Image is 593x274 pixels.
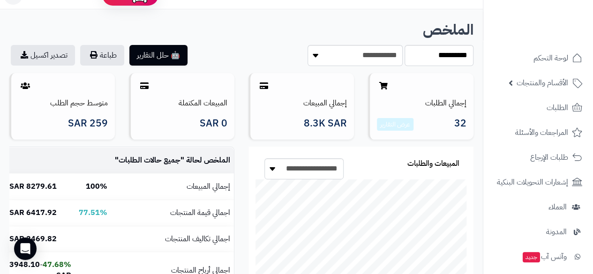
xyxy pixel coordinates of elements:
span: 32 [454,118,466,131]
a: إشعارات التحويلات البنكية [489,171,587,193]
b: الملخص [423,19,473,41]
span: المدونة [546,225,567,238]
span: 0 SAR [200,118,227,129]
a: تصدير اكسيل [11,45,75,66]
span: 8.3K SAR [304,118,347,129]
a: المبيعات المكتملة [179,97,227,109]
b: 47.68% [43,259,71,270]
b: 100% [86,181,107,192]
span: الأقسام والمنتجات [517,76,568,89]
span: 259 SAR [68,118,108,129]
b: 6417.92 SAR [9,207,57,218]
b: 8279.61 SAR [9,181,57,192]
span: إشعارات التحويلات البنكية [497,176,568,189]
a: لوحة التحكم [489,47,587,69]
b: 77.51% [79,207,107,218]
a: المدونة [489,221,587,243]
span: المراجعات والأسئلة [515,126,568,139]
h3: المبيعات والطلبات [407,160,459,168]
span: جديد [523,252,540,262]
button: طباعة [80,45,124,66]
button: 🤖 حلل التقارير [129,45,188,66]
a: طلبات الإرجاع [489,146,587,169]
span: وآتس آب [522,250,567,263]
a: العملاء [489,196,587,218]
td: اجمالي تكاليف المنتجات [111,226,234,252]
span: لوحة التحكم [533,52,568,65]
td: اجمالي قيمة المنتجات [111,200,234,226]
a: وآتس آبجديد [489,245,587,268]
a: الطلبات [489,96,587,119]
div: Open Intercom Messenger [14,237,37,260]
a: عرض التقارير [380,119,410,129]
a: المراجعات والأسئلة [489,121,587,144]
span: جميع حالات الطلبات [119,155,180,166]
span: طلبات الإرجاع [530,151,568,164]
a: إجمالي الطلبات [425,97,466,109]
td: إجمالي المبيعات [111,174,234,200]
span: الطلبات [547,101,568,114]
span: العملاء [548,200,567,214]
b: 2469.82 SAR [9,233,57,244]
a: إجمالي المبيعات [303,97,347,109]
a: متوسط حجم الطلب [50,97,108,109]
td: الملخص لحالة " " [111,148,234,173]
